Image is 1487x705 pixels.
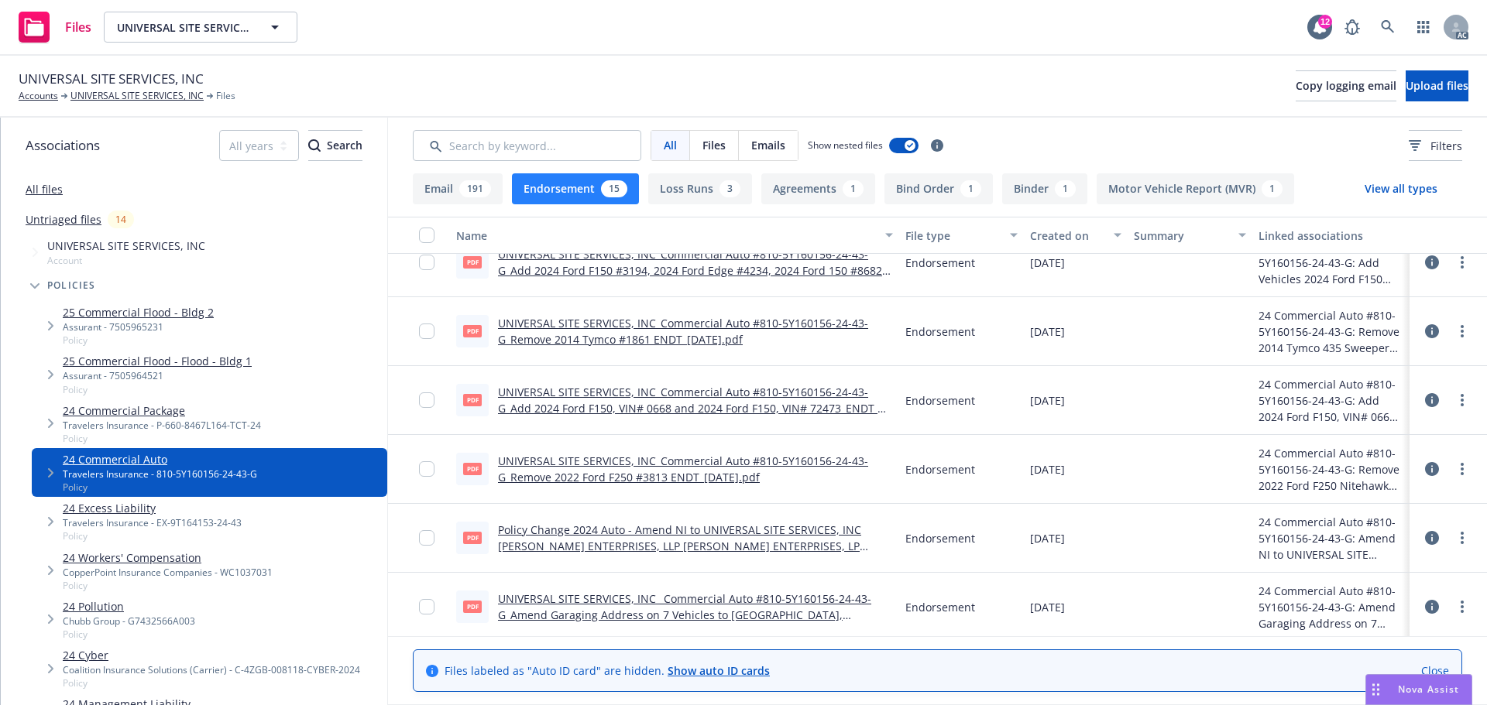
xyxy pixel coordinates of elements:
div: Search [308,131,362,160]
a: more [1453,253,1472,272]
div: Drag to move [1366,675,1386,704]
a: Show auto ID cards [668,663,770,678]
button: Summary [1128,217,1252,254]
span: Policy [63,334,214,347]
div: 191 [459,180,491,197]
a: 24 Commercial Package [63,402,261,419]
button: Binder [1002,173,1087,204]
span: Endorsement [905,461,975,477]
span: Policies [47,281,96,290]
button: Linked associations [1252,217,1410,254]
button: Created on [1024,217,1128,254]
a: UNIVERSAL SITE SERVICES, INC_Commercial Auto #810-5Y160156-24-43-G_Remove 2014 Tymco #1861 ENDT_[... [498,316,868,347]
div: 1 [843,180,864,197]
a: Policy Change 2024 Auto - Amend NI to UNIVERSAL SITE SERVICES, INC [PERSON_NAME] ENTERPRISES, LLP... [498,522,869,586]
div: 24 Commercial Auto #810-5Y160156-24-43-G: Add Vehicles 2024 Ford F150 #3194, 2024 Ford Edge #4234... [1259,238,1403,287]
div: CopperPoint Insurance Companies - WC1037031 [63,566,273,579]
span: [DATE] [1030,530,1065,546]
span: Show nested files [808,139,883,152]
button: SearchSearch [308,130,362,161]
input: Toggle Row Selected [419,255,434,270]
a: more [1453,322,1472,341]
span: Policy [63,676,360,690]
div: 15 [601,180,627,197]
a: more [1453,391,1472,409]
div: 24 Commercial Auto #810-5Y160156-24-43-G: Remove 2014 Tymco 435 Sweeper #1861 [1259,307,1403,356]
span: pdf [463,532,482,543]
div: Assurant - 7505965231 [63,320,214,334]
a: Switch app [1408,12,1439,43]
span: Policy [63,383,252,396]
a: UNIVERSAL SITE SERVICES, INC _Commercial Auto #810-5Y160156-24-43-G_Amend Garaging Address on 7 V... [498,591,871,638]
span: UNIVERSAL SITE SERVICES, INC [117,19,251,36]
div: 24 Commercial Auto #810-5Y160156-24-43-G: Amend Garaging Address on 7 Vehicles to [GEOGRAPHIC_DATA] [1259,583,1403,631]
span: [DATE] [1030,461,1065,477]
div: Travelers Insurance - P-660-8467L164-TCT-24 [63,419,261,432]
input: Toggle Row Selected [419,530,434,546]
a: UNIVERSAL SITE SERVICES, INC_Commercial Auto #810-5Y160156-24-43-G_Add 2024 Ford F150, VIN# 0668 ... [498,385,884,432]
span: Policy [63,481,257,494]
span: Policy [63,628,195,641]
div: 1 [960,180,981,197]
button: Loss Runs [648,173,752,204]
a: Report a Bug [1337,12,1368,43]
input: Select all [419,228,434,243]
a: Close [1421,662,1449,679]
div: 1 [1055,180,1076,197]
div: Coalition Insurance Solutions (Carrier) - C-4ZGB-008118-CYBER-2024 [63,663,360,676]
span: pdf [463,463,482,474]
span: [DATE] [1030,392,1065,409]
input: Toggle Row Selected [419,392,434,408]
span: pdf [463,601,482,612]
svg: Search [308,139,321,152]
a: UNIVERSAL SITE SERVICES, INC [70,89,204,103]
button: File type [899,217,1024,254]
input: Toggle Row Selected [419,461,434,477]
a: Accounts [19,89,58,103]
span: UNIVERSAL SITE SERVICES, INC [19,69,204,89]
a: Files [12,5,98,49]
button: Agreements [761,173,875,204]
button: Name [450,217,899,254]
div: Travelers Insurance - 810-5Y160156-24-43-G [63,467,257,481]
span: Upload files [1406,78,1468,93]
span: Files [216,89,235,103]
a: more [1453,597,1472,616]
input: Toggle Row Selected [419,323,434,339]
a: Search [1372,12,1403,43]
button: Filters [1409,130,1462,161]
a: more [1453,529,1472,547]
span: Files labeled as "Auto ID card" are hidden. [445,662,770,679]
span: Files [65,21,91,33]
div: 3 [719,180,740,197]
a: 25 Commercial Flood - Flood - Bldg 1 [63,353,252,369]
a: 24 Workers' Compensation [63,549,273,566]
span: All [664,137,677,153]
input: Toggle Row Selected [419,599,434,614]
div: 14 [108,210,134,228]
a: 24 Excess Liability [63,500,242,516]
span: Endorsement [905,599,975,615]
span: Account [47,254,205,267]
span: Endorsement [905,392,975,409]
a: 25 Commercial Flood - Bldg 2 [63,304,214,320]
span: pdf [463,394,482,406]
button: UNIVERSAL SITE SERVICES, INC [104,12,297,43]
a: 24 Cyber [63,647,360,663]
span: Endorsement [905,323,975,340]
span: UNIVERSAL SITE SERVICES, INC [47,238,205,254]
button: Endorsement [512,173,639,204]
span: Policy [63,432,261,445]
button: Bind Order [884,173,993,204]
span: Policy [63,579,273,592]
span: pdf [463,325,482,337]
a: Untriaged files [26,211,101,228]
span: Associations [26,135,100,156]
button: Email [413,173,503,204]
div: Travelers Insurance - EX-9T164153-24-43 [63,516,242,529]
span: Filters [1430,138,1462,154]
a: 24 Pollution [63,598,195,614]
a: All files [26,182,63,197]
a: UNIVERSAL SITE SERVICES, INC_Commercial Auto #810-5Y160156-24-43-G_Add 2024 Ford F150 #3194, 2024... [498,247,882,294]
div: Linked associations [1259,228,1403,244]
